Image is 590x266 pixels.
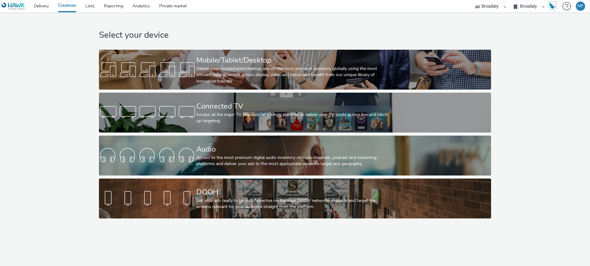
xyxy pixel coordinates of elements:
[577,2,584,11] div: MF
[548,1,557,11] img: Hawk Academy
[99,93,491,133] a: Connected TVAccess all the major TV channels on a single platform to deliver your TV spots across...
[196,112,391,124] div: Access all the major TV channels on a single platform to deliver your TV spots across live and ca...
[196,66,391,84] div: Deliver your mobile/tablet/desktop ads on the most premium inventory globally using the most effi...
[196,55,391,66] div: Mobile/Tablet/Desktop
[196,198,391,210] div: Get your ads ready to go out! Advertise on the main DOOH networks available and target the screen...
[99,136,491,175] a: AudioAccess to the most premium digital audio inventory on radio channels, podcast and streaming ...
[196,187,391,198] div: DOOH
[2,2,25,10] img: undefined Logo
[99,29,491,41] h1: Select your device
[196,101,391,112] div: Connected TV
[99,50,491,90] a: Mobile/Tablet/DesktopDeliver your mobile/tablet/desktop ads on the most premium inventory globall...
[548,1,559,11] a: Hawk Academy
[99,179,491,218] a: DOOHGet your ads ready to go out! Advertise on the main DOOH networks available and target the sc...
[196,144,391,155] div: Audio
[196,155,391,167] div: Access to the most premium digital audio inventory on radio channels, podcast and streaming platf...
